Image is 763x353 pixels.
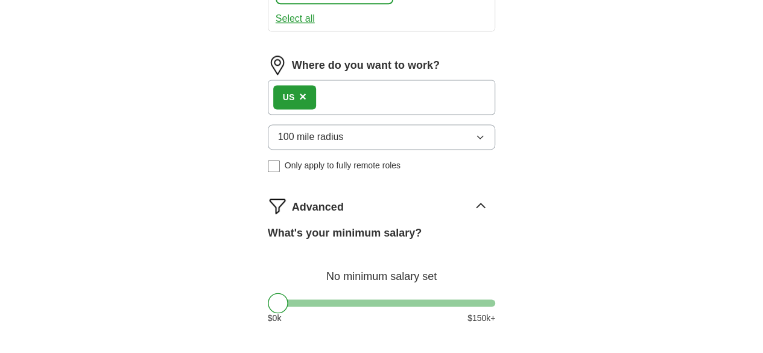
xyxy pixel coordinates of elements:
span: $ 150 k+ [467,311,495,324]
span: Only apply to fully remote roles [285,159,400,172]
button: Select all [276,11,315,26]
button: × [299,88,306,106]
input: Only apply to fully remote roles [268,160,280,172]
span: $ 0 k [268,311,282,324]
span: Advanced [292,199,344,215]
button: 100 mile radius [268,124,496,150]
label: Where do you want to work? [292,57,440,74]
span: × [299,90,306,103]
div: No minimum salary set [268,256,496,285]
label: What's your minimum salary? [268,225,422,241]
div: US [283,91,294,104]
span: 100 mile radius [278,130,344,144]
img: filter [268,196,287,215]
img: location.png [268,56,287,75]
